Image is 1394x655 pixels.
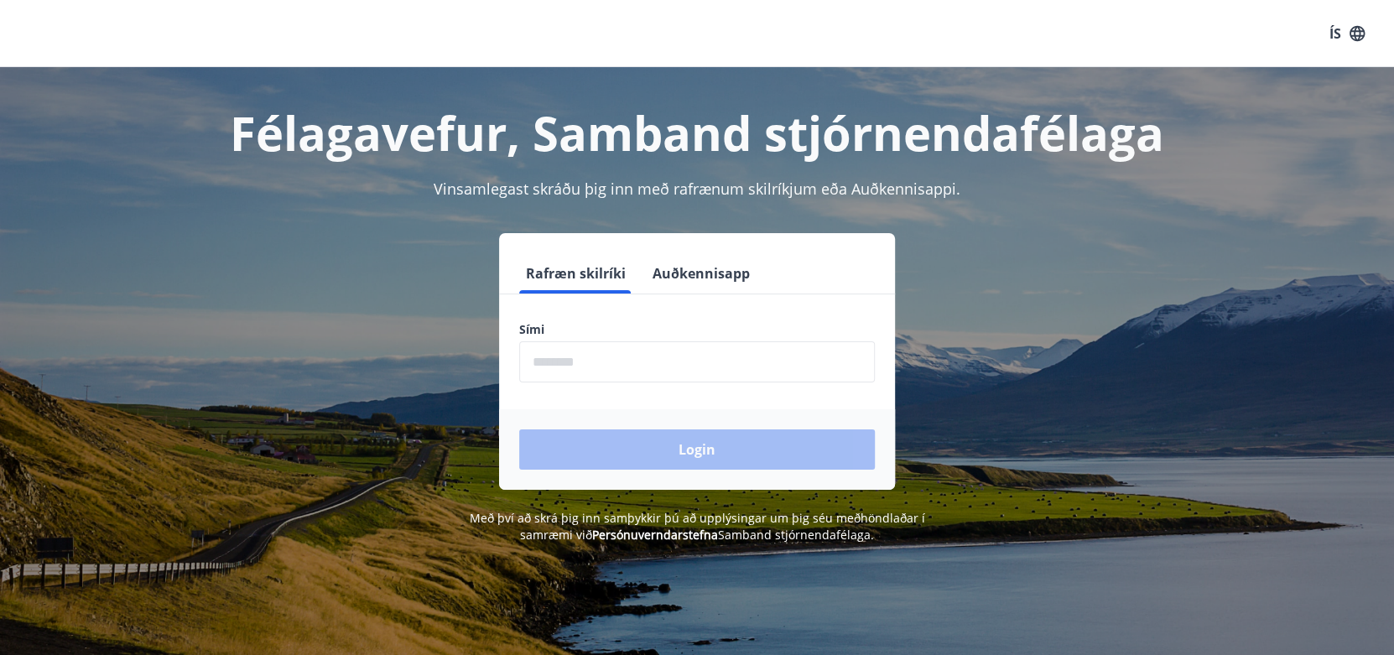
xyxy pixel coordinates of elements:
span: Vinsamlegast skráðu þig inn með rafrænum skilríkjum eða Auðkennisappi. [434,179,960,199]
label: Sími [519,321,875,338]
button: Rafræn skilríki [519,253,632,294]
span: Með því að skrá þig inn samþykkir þú að upplýsingar um þig séu meðhöndlaðar í samræmi við Samband... [470,510,925,543]
button: ÍS [1320,18,1374,49]
button: Auðkennisapp [646,253,757,294]
h1: Félagavefur, Samband stjórnendafélaga [113,101,1281,164]
a: Persónuverndarstefna [592,527,718,543]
